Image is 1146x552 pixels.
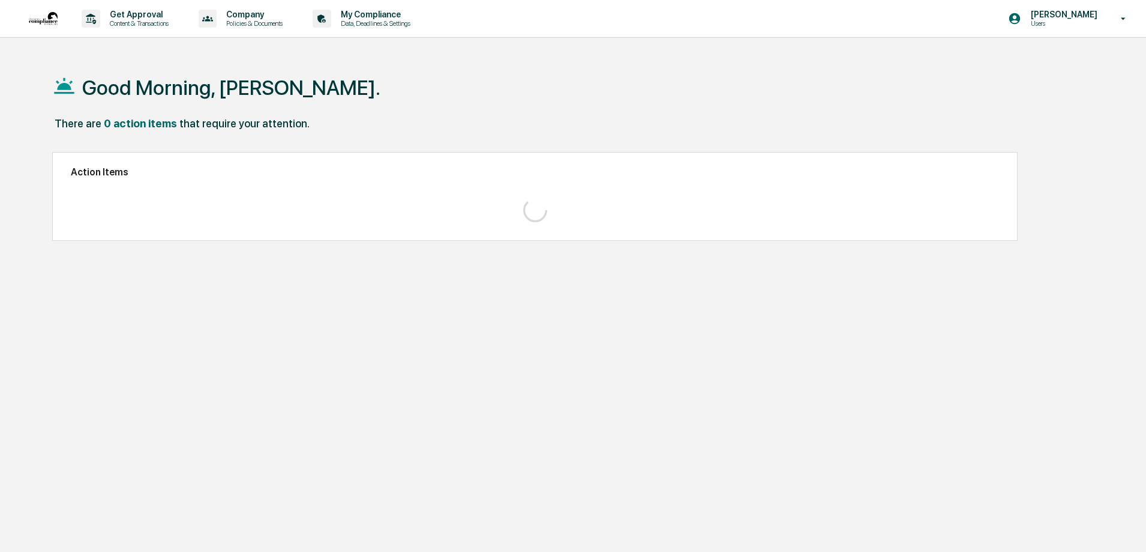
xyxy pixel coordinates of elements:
[29,12,58,25] img: logo
[100,19,175,28] p: Content & Transactions
[100,10,175,19] p: Get Approval
[179,117,310,130] div: that require your attention.
[217,10,289,19] p: Company
[331,19,416,28] p: Data, Deadlines & Settings
[55,117,101,130] div: There are
[104,117,177,130] div: 0 action items
[1021,19,1103,28] p: Users
[71,166,999,178] h2: Action Items
[217,19,289,28] p: Policies & Documents
[331,10,416,19] p: My Compliance
[1021,10,1103,19] p: [PERSON_NAME]
[82,76,380,100] h1: Good Morning, [PERSON_NAME].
